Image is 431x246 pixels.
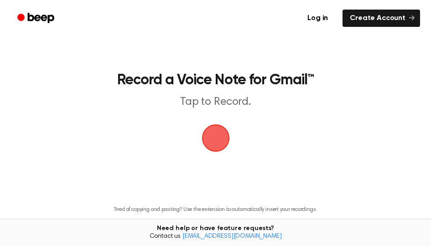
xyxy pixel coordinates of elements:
[11,10,62,27] a: Beep
[343,10,420,27] a: Create Account
[99,95,332,110] p: Tap to Record.
[182,233,282,240] a: [EMAIL_ADDRESS][DOMAIN_NAME]
[298,8,337,29] a: Log in
[5,233,426,241] span: Contact us
[99,73,332,87] h1: Record a Voice Note for Gmail™
[114,206,317,213] p: Tired of copying and pasting? Use the extension to automatically insert your recordings.
[202,124,229,152] img: Beep Logo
